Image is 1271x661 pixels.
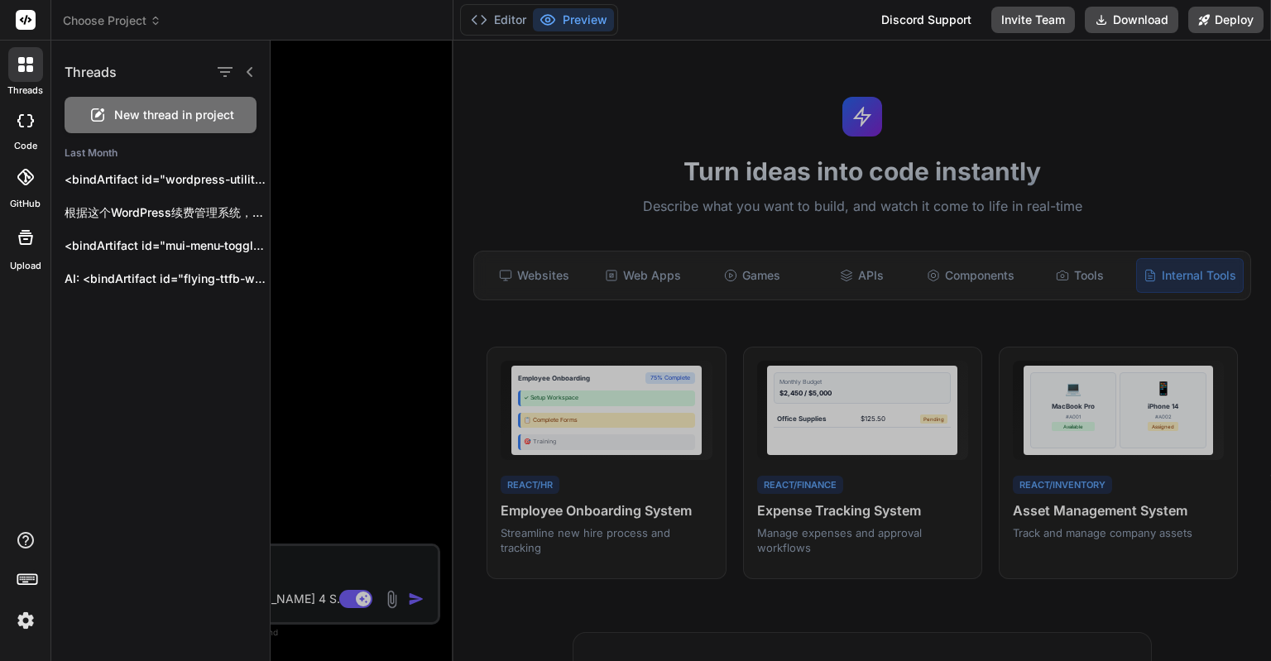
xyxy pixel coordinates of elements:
p: <bindArtifact id="mui-menu-toggle" title="MUI 菜单折叠切换"> <bindAction type="file" filePath="static/j... [65,237,270,254]
button: Deploy [1188,7,1264,33]
label: Upload [10,259,41,273]
span: New thread in project [114,107,234,123]
label: GitHub [10,197,41,211]
p: 根据这个WordPress续费管理系统，您需要安装的是**中央管理插件**： ## 📦 安装的插件 **插件名称**: `wp-renewal-manager` (WordPress续费管理中心... [65,204,270,221]
h2: Last Month [51,146,270,160]
button: Editor [464,8,533,31]
label: threads [7,84,43,98]
label: code [14,139,37,153]
button: Invite Team [991,7,1075,33]
img: settings [12,606,40,635]
p: AI: <bindArtifact id="flying-ttfb-wordpress" title="Flying TTFB WordPress版本"> <bindAction... [65,271,270,287]
button: Download [1085,7,1178,33]
h1: Threads [65,62,117,82]
div: Discord Support [871,7,981,33]
button: Preview [533,8,614,31]
span: Choose Project [63,12,161,29]
p: <bindArtifact id="wordpress-utility-toolkit" title="WordPress多功能实用插件"> <bindAction type="file" fi... [65,171,270,188]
